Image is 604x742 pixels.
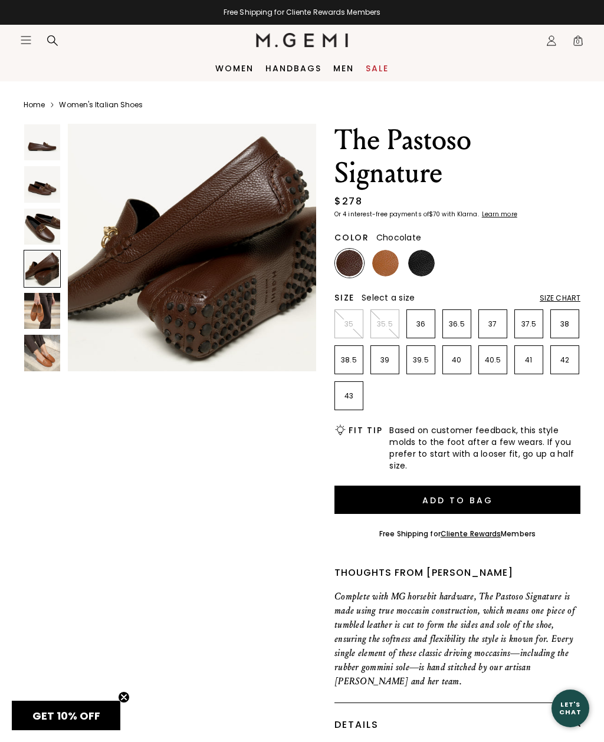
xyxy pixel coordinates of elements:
img: Tan [372,250,399,276]
img: Black [408,250,435,276]
div: $278 [334,194,362,209]
button: Close teaser [118,691,130,703]
p: 35.5 [371,319,399,329]
div: GET 10% OFFClose teaser [12,701,120,730]
h2: Color [334,233,369,242]
p: 41 [515,355,543,365]
klarna-placement-style-body: with Klarna [442,210,480,219]
p: 40.5 [479,355,507,365]
a: Sale [366,64,389,73]
div: Size Chart [540,293,580,303]
span: Select a size [362,292,415,304]
p: 38 [551,319,579,329]
a: Women's Italian Shoes [59,100,143,110]
a: Women [215,64,254,73]
div: Thoughts from [PERSON_NAME] [334,566,580,580]
span: Chocolate [376,232,421,243]
klarna-placement-style-amount: $70 [429,210,440,219]
img: The Pastoso Signature [24,124,60,160]
h1: The Pastoso Signature [334,124,580,190]
p: 36.5 [443,319,471,329]
p: 42 [551,355,579,365]
img: Chocolate [336,250,363,276]
button: Open site menu [20,34,32,46]
a: Home [24,100,45,110]
div: Let's Chat [552,701,589,715]
p: 36 [407,319,435,329]
img: M.Gemi [256,33,349,47]
p: Complete with MG horsebit hardware, The Pastoso Signature is made using true moccasin constructio... [334,589,580,688]
img: The Pastoso Signature [68,124,316,372]
img: The Pastoso Signature [24,335,60,371]
klarna-placement-style-body: Or 4 interest-free payments of [334,210,429,219]
p: 37 [479,319,507,329]
button: Add to Bag [334,486,580,514]
span: GET 10% OFF [32,708,100,723]
span: Based on customer feedback, this style molds to the foot after a few wears. If you prefer to star... [389,424,580,471]
p: 35 [335,319,363,329]
p: 40 [443,355,471,365]
p: 39 [371,355,399,365]
p: 39.5 [407,355,435,365]
h2: Fit Tip [349,426,382,435]
p: 37.5 [515,319,543,329]
p: 38.5 [335,355,363,365]
a: Handbags [265,64,321,73]
a: Learn more [481,211,517,218]
img: The Pastoso Signature [24,209,60,245]
h2: Size [334,293,354,302]
klarna-placement-style-cta: Learn more [482,210,517,219]
p: 43 [335,391,363,401]
img: The Pastoso Signature [24,293,60,329]
a: Cliente Rewards [441,529,501,539]
img: The Pastoso Signature [24,166,60,202]
div: Free Shipping for Members [379,529,536,539]
a: Men [333,64,354,73]
span: 0 [572,37,584,49]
